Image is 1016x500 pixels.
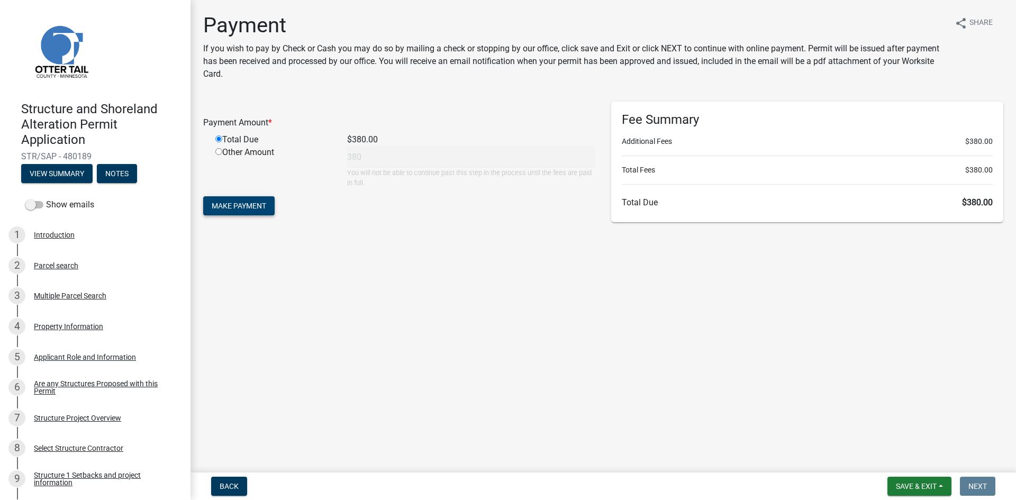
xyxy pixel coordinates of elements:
[21,164,93,183] button: View Summary
[896,482,937,490] span: Save & Exit
[34,444,123,452] div: Select Structure Contractor
[955,17,967,30] i: share
[34,323,103,330] div: Property Information
[203,196,275,215] button: Make Payment
[946,13,1001,33] button: shareShare
[968,482,987,490] span: Next
[8,349,25,366] div: 5
[8,470,25,487] div: 9
[965,136,993,147] span: $380.00
[34,231,75,239] div: Introduction
[8,410,25,426] div: 7
[960,477,995,496] button: Next
[207,133,339,146] div: Total Due
[8,226,25,243] div: 1
[8,287,25,304] div: 3
[8,318,25,335] div: 4
[34,292,106,299] div: Multiple Parcel Search
[97,170,137,179] wm-modal-confirm: Notes
[8,379,25,396] div: 6
[8,257,25,274] div: 2
[203,13,946,38] h1: Payment
[25,198,94,211] label: Show emails
[34,380,174,395] div: Are any Structures Proposed with this Permit
[622,165,993,176] li: Total Fees
[8,440,25,457] div: 8
[203,42,946,80] p: If you wish to pay by Check or Cash you may do so by mailing a check or stopping by our office, c...
[97,164,137,183] button: Notes
[207,146,339,188] div: Other Amount
[195,116,603,129] div: Payment Amount
[622,112,993,128] h6: Fee Summary
[965,165,993,176] span: $380.00
[34,414,121,422] div: Structure Project Overview
[21,170,93,179] wm-modal-confirm: Summary
[21,11,101,90] img: Otter Tail County, Minnesota
[339,133,603,146] div: $380.00
[21,151,169,161] span: STR/SAP - 480189
[887,477,951,496] button: Save & Exit
[622,197,993,207] h6: Total Due
[211,477,247,496] button: Back
[34,262,78,269] div: Parcel search
[34,471,174,486] div: Structure 1 Setbacks and project information
[622,136,993,147] li: Additional Fees
[969,17,993,30] span: Share
[34,353,136,361] div: Applicant Role and Information
[21,102,182,147] h4: Structure and Shoreland Alteration Permit Application
[212,202,266,210] span: Make Payment
[962,197,993,207] span: $380.00
[220,482,239,490] span: Back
